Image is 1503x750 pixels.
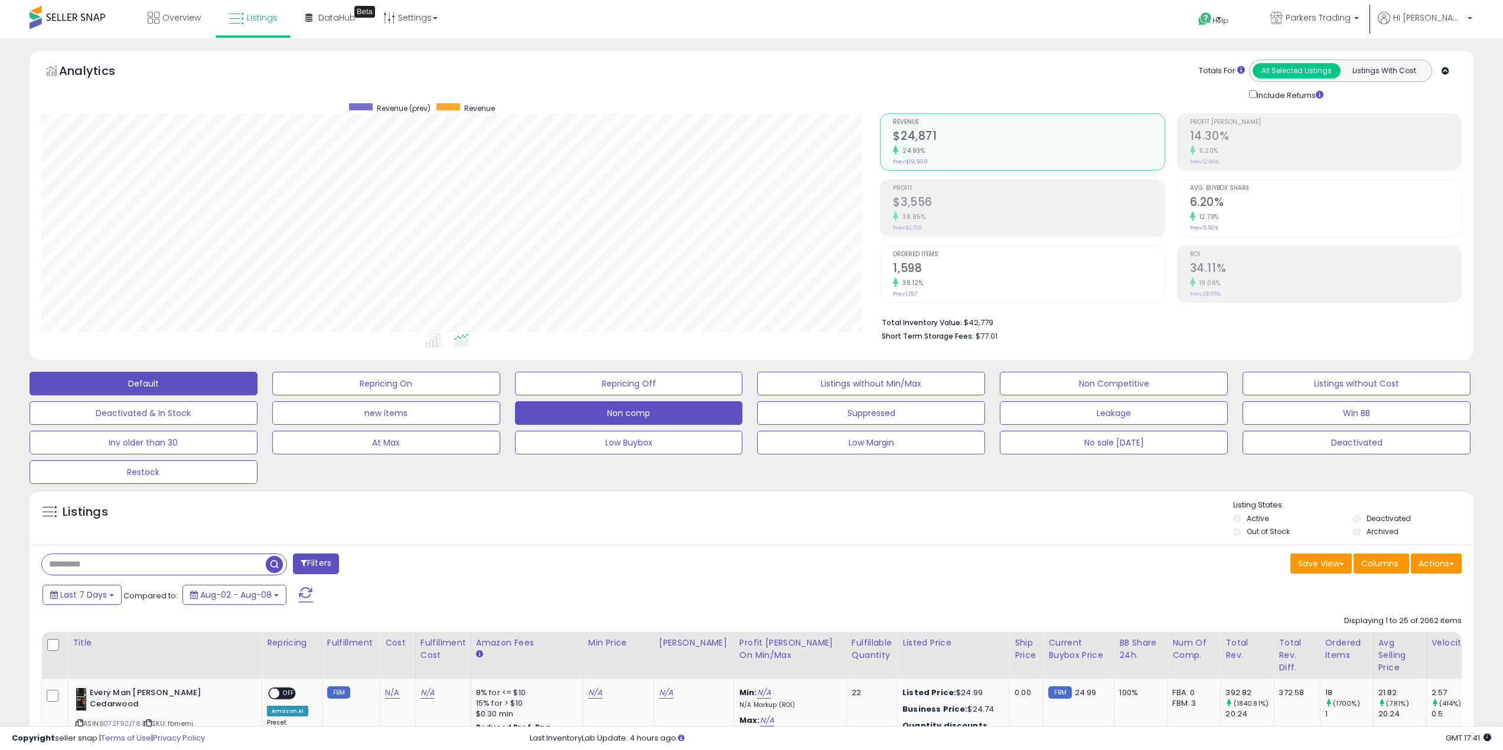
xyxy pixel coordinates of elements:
div: Amazon AI [267,706,308,716]
small: FBM [327,686,350,699]
span: Revenue [893,119,1164,126]
small: (7.81%) [1386,699,1409,708]
div: FBA: 0 [1172,687,1211,698]
button: Last 7 Days [43,585,122,605]
button: Columns [1354,554,1409,574]
span: Overview [162,12,201,24]
span: Revenue [464,103,495,113]
h2: 1,598 [893,261,1164,277]
div: $24.99 [902,687,1000,698]
strong: Copyright [12,732,55,744]
small: 38.85% [898,212,925,221]
div: Fulfillment Cost [420,637,466,661]
button: Low Margin [757,431,985,454]
div: 392.82 [1225,687,1273,698]
div: 22 [852,687,888,698]
button: No sale [DATE] [1000,431,1228,454]
small: Prev: $2,561 [893,224,922,231]
small: Prev: $19,909 [893,158,928,165]
span: | SKU: fbmemj [142,719,193,728]
div: Fulfillable Quantity [852,637,892,661]
div: $24.74 [902,704,1000,715]
span: 24.99 [1075,687,1097,698]
div: Avg Selling Price [1378,637,1422,674]
div: Preset: [267,719,313,745]
button: Non Competitive [1000,372,1228,395]
b: Total Inventory Value: [882,317,962,327]
div: 8% for <= $10 [476,687,574,698]
span: 2025-08-16 17:41 GMT [1446,732,1491,744]
button: Listings With Cost [1340,63,1428,78]
p: Listing States: [1233,500,1473,511]
div: Profit [PERSON_NAME] on Min/Max [739,637,842,661]
label: Out of Stock [1247,526,1290,536]
span: Profit [PERSON_NAME] [1190,119,1461,126]
div: 20.24 [1225,709,1273,719]
small: Prev: 28.65% [1190,290,1221,297]
button: Restock [30,460,257,484]
a: Privacy Policy [153,732,205,744]
small: Prev: 12.86% [1190,158,1219,165]
button: Deactivated & In Stock [30,401,257,425]
div: Num of Comp. [1172,637,1215,661]
div: 20.24 [1378,709,1426,719]
button: At Max [272,431,500,454]
a: Hi [PERSON_NAME] [1378,12,1472,38]
a: Help [1189,3,1251,38]
div: : [902,720,1000,731]
div: 0.5 [1432,709,1479,719]
a: N/A [420,687,435,699]
button: Filters [293,554,339,574]
div: 21.82 [1378,687,1426,698]
span: Ordered Items [893,251,1164,258]
span: DataHub [318,12,356,24]
small: (1700%) [1333,699,1360,708]
h5: Analytics [59,63,138,82]
button: Actions [1411,554,1462,574]
span: $77.01 [976,330,997,342]
div: ASIN: [76,687,253,742]
span: OFF [279,689,298,699]
th: The percentage added to the cost of goods (COGS) that forms the calculator for Min & Max prices. [734,632,846,679]
div: Tooltip anchor [354,6,375,18]
button: Non comp [515,401,743,425]
div: 18 [1325,687,1373,698]
b: Min: [739,687,757,698]
h5: Listings [63,504,108,520]
div: [PERSON_NAME] [659,637,729,649]
a: N/A [385,687,399,699]
a: B072F92J78 [100,719,141,729]
button: Leakage [1000,401,1228,425]
small: Prev: 5.50% [1190,224,1218,231]
b: Business Price: [902,703,967,715]
div: Totals For [1199,65,1245,77]
h2: 14.30% [1190,129,1461,145]
button: Suppressed [757,401,985,425]
div: Fulfillment [327,637,375,649]
span: Revenue (prev) [377,103,431,113]
div: seller snap | | [12,733,205,744]
div: 372.58 [1279,687,1310,698]
div: $0.30 min [476,709,574,719]
div: Last InventoryLab Update: 4 hours ago. [530,733,1491,744]
button: Default [30,372,257,395]
button: Aug-02 - Aug-08 [182,585,286,605]
small: 11.20% [1195,146,1218,155]
button: Listings without Min/Max [757,372,985,395]
div: Ship Price [1015,637,1038,661]
div: Min Price [588,637,649,649]
p: N/A Markup (ROI) [739,701,837,709]
span: Columns [1361,558,1398,569]
h2: 6.20% [1190,195,1461,211]
button: Low Buybox [515,431,743,454]
div: 1 [1325,709,1373,719]
span: Avg. Buybox Share [1190,185,1461,192]
small: 38.12% [898,279,923,287]
small: 12.73% [1195,212,1219,221]
span: Parkers Trading [1286,12,1351,24]
b: Every Man [PERSON_NAME] Cedarwood [90,687,233,712]
span: Help [1212,15,1228,25]
a: Terms of Use [101,732,151,744]
label: Active [1247,513,1269,523]
b: Quantity discounts [902,720,987,731]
